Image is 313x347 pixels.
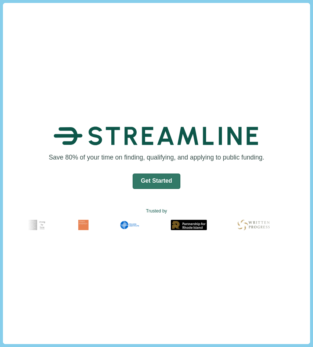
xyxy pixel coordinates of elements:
h1: Save 80% of your time on finding, qualifying, and applying to public funding. [46,153,267,162]
img: Written Progress Logo [238,220,270,230]
img: Strongby Form Logo [27,220,47,230]
text: Trusted by [146,208,167,215]
img: Milken Institute Logo [119,220,140,230]
img: Fram Energy Logo [78,220,89,230]
button: Get Started [133,173,181,189]
img: Streamline Climate Logo [54,121,259,151]
img: Partnership for Rhode Island Logo [171,220,207,230]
